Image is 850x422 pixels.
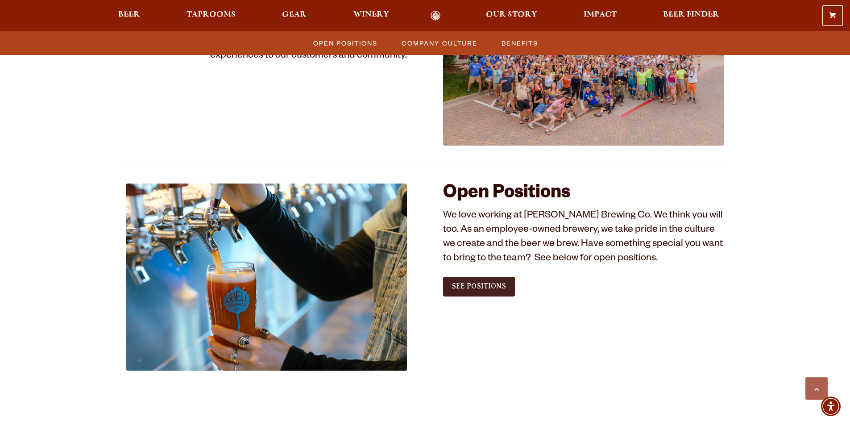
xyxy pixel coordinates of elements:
a: Benefits [496,37,543,50]
span: Benefits [502,37,538,50]
span: Our Story [486,11,537,18]
a: Company Culture [396,37,482,50]
a: Odell Home [419,11,452,21]
a: Taprooms [181,11,241,21]
p: We love working at [PERSON_NAME] Brewing Co. We think you will too. As an employee-owned brewery,... [443,209,724,267]
a: Impact [578,11,622,21]
span: Beer Finder [663,11,719,18]
a: Open Positions [308,37,382,50]
a: Scroll to top [805,377,828,400]
h2: Open Positions [443,184,724,205]
span: Impact [584,11,617,18]
span: Company Culture [402,37,477,50]
a: Beer [112,11,146,21]
div: Accessibility Menu [821,397,841,416]
span: See Positions [452,282,506,290]
a: See Positions [443,277,515,297]
span: Open Positions [313,37,377,50]
img: Jobs_1 [126,184,407,371]
span: Taprooms [187,11,236,18]
a: Gear [276,11,312,21]
span: Winery [353,11,389,18]
a: Our Story [480,11,543,21]
span: Beer [118,11,140,18]
a: Beer Finder [657,11,725,21]
a: Winery [348,11,395,21]
span: Gear [282,11,307,18]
